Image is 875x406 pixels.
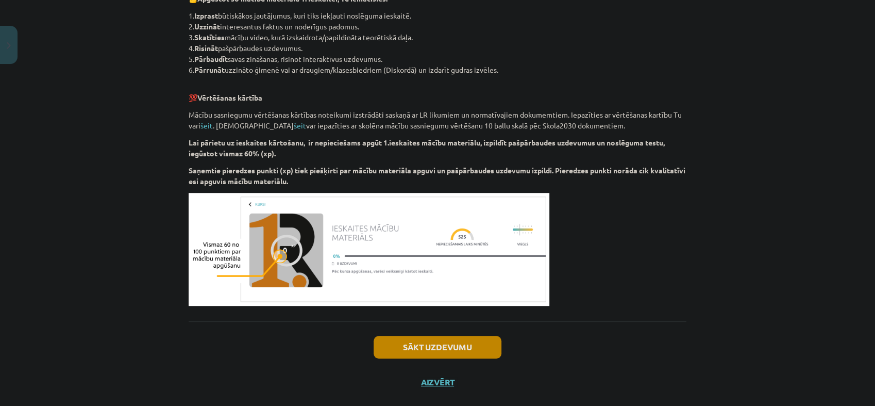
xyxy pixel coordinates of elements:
[189,166,685,186] b: Saņemtie pieredzes punkti (xp) tiek piešķirti par mācību materiāla apguvi un pašpārbaudes uzdevum...
[418,377,457,387] button: Aizvērt
[194,54,228,63] b: Pārbaudīt
[194,22,220,31] b: Uzzināt
[189,82,686,103] p: 💯
[189,138,665,158] b: Lai pārietu uz ieskaites kārtošanu, ir nepieciešams apgūt 1.ieskaites mācību materiālu, izpildīt ...
[194,33,225,42] b: Skatīties
[197,93,262,102] b: Vērtēšanas kārtība
[294,121,306,130] a: šeit
[194,65,225,74] b: Pārrunāt
[7,42,11,49] img: icon-close-lesson-0947bae3869378f0d4975bcd49f059093ad1ed9edebbc8119c70593378902aed.svg
[194,43,218,53] b: Risināt
[194,11,218,20] b: Izprast
[374,336,501,359] button: Sākt uzdevumu
[189,10,686,75] p: 1. būtiskākos jautājumus, kuri tiks iekļauti noslēguma ieskaitē. 2. interesantus faktus un noderī...
[200,121,213,130] a: šeit
[189,109,686,131] p: Mācību sasniegumu vērtēšanas kārtības noteikumi izstrādāti saskaņā ar LR likumiem un normatīvajie...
